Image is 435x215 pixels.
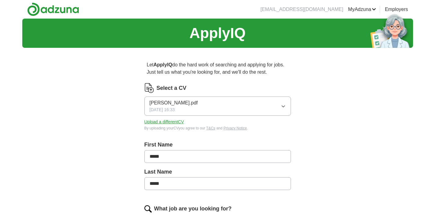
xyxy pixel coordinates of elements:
[150,107,175,113] span: [DATE] 16:33
[144,205,152,213] img: search.png
[223,126,247,130] a: Privacy Notice
[150,99,198,107] span: [PERSON_NAME].pdf
[348,6,376,13] a: MyAdzuna
[154,62,172,67] strong: ApplyIQ
[144,141,291,149] label: First Name
[157,84,187,92] label: Select a CV
[206,126,215,130] a: T&Cs
[154,205,232,213] label: What job are you looking for?
[144,59,291,78] p: Let do the hard work of searching and applying for jobs. Just tell us what you're looking for, an...
[144,119,184,125] button: Upload a differentCV
[144,97,291,116] button: [PERSON_NAME].pdf[DATE] 16:33
[144,168,291,176] label: Last Name
[189,22,245,44] h1: ApplyIQ
[385,6,408,13] a: Employers
[144,125,291,131] div: By uploading your CV you agree to our and .
[260,6,343,13] li: [EMAIL_ADDRESS][DOMAIN_NAME]
[27,2,79,16] img: Adzuna logo
[144,83,154,93] img: CV Icon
